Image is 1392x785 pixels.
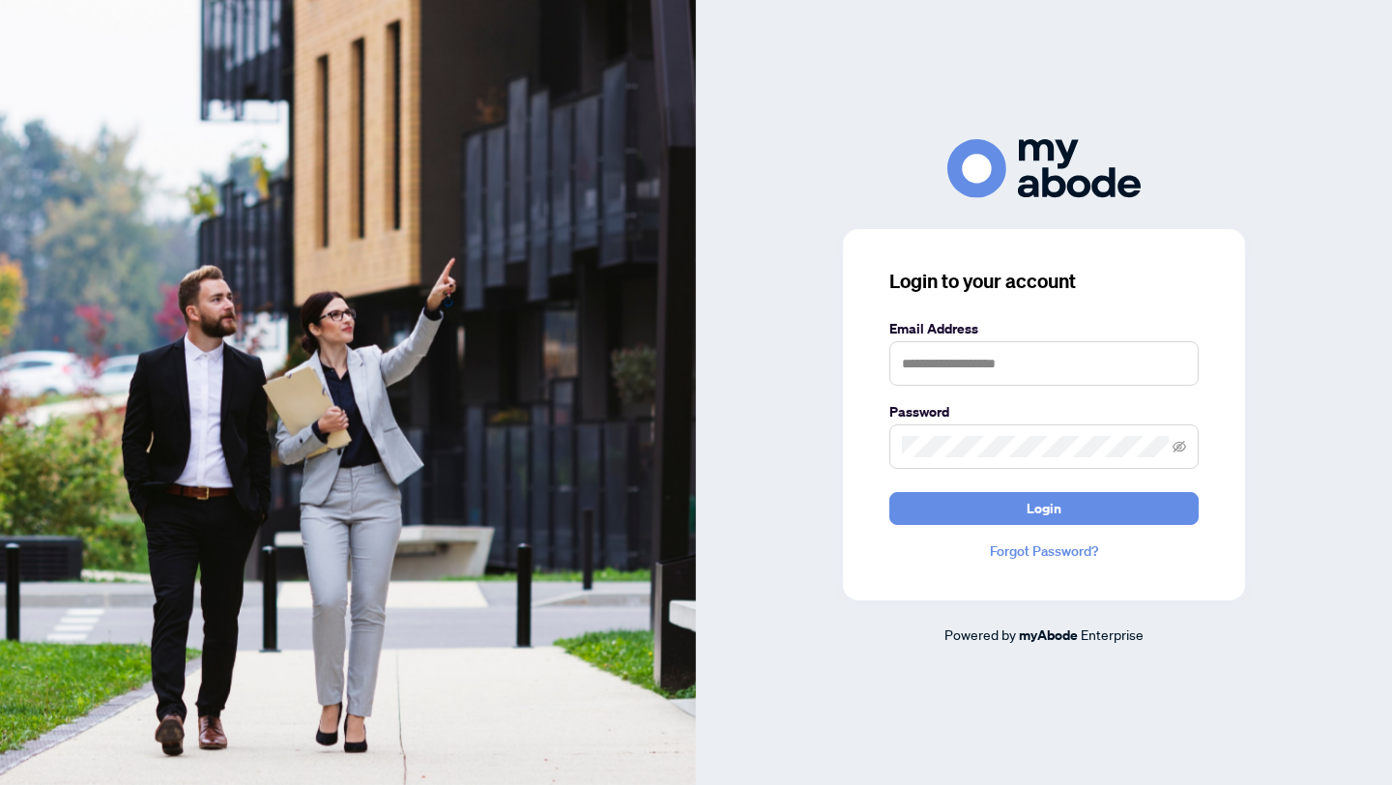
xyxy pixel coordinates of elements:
span: Powered by [944,625,1016,643]
img: ma-logo [947,139,1141,198]
span: eye-invisible [1173,440,1186,453]
a: Forgot Password? [889,540,1199,562]
span: Login [1027,493,1061,524]
label: Email Address [889,318,1199,339]
h3: Login to your account [889,268,1199,295]
span: Enterprise [1081,625,1144,643]
label: Password [889,401,1199,422]
button: Login [889,492,1199,525]
a: myAbode [1019,625,1078,646]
